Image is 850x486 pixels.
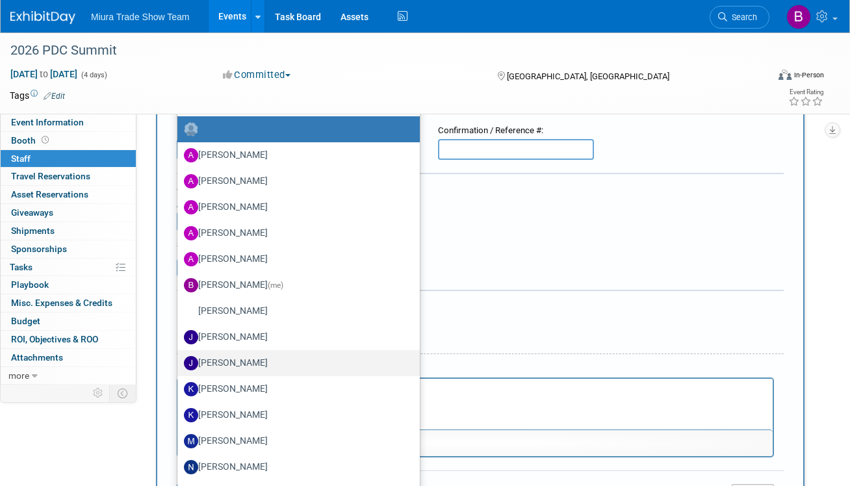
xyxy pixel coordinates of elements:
label: [PERSON_NAME] [184,145,407,166]
a: more [1,367,136,385]
td: Tags [10,89,65,102]
span: ROI, Objectives & ROO [11,334,98,344]
a: Search [710,6,769,29]
img: A.jpg [184,226,198,240]
span: Attachments [11,352,63,363]
a: Misc. Expenses & Credits [1,294,136,312]
a: Shipments [1,222,136,240]
a: Attachments [1,349,136,366]
a: ROI, Objectives & ROO [1,331,136,348]
img: B.jpg [184,278,198,292]
div: Event Rating [788,89,823,96]
label: [PERSON_NAME] [184,223,407,244]
img: A.jpg [184,200,198,214]
span: Booth not reserved yet [39,135,51,145]
label: [PERSON_NAME] [184,353,407,374]
a: Travel Reservations [1,168,136,185]
span: more [8,370,29,381]
img: J.jpg [184,356,198,370]
img: A.jpg [184,148,198,162]
span: Tasks [10,262,32,272]
img: K.jpg [184,382,198,396]
div: Event Format [704,68,824,87]
label: [PERSON_NAME] [184,301,407,322]
span: to [38,69,50,79]
label: [PERSON_NAME] [184,431,407,452]
span: Event Information [11,117,84,127]
span: [DATE] [DATE] [10,68,78,80]
span: Budget [11,316,40,326]
div: Confirmation / Reference #: [438,125,594,137]
label: [PERSON_NAME] [184,327,407,348]
div: Notes [177,363,774,376]
span: [GEOGRAPHIC_DATA], [GEOGRAPHIC_DATA] [507,71,669,81]
td: Personalize Event Tab Strip [87,385,110,402]
span: Asset Reservations [11,189,88,199]
a: Staff [1,150,136,168]
a: Sponsorships [1,240,136,258]
img: M.jpg [184,434,198,448]
img: ExhibitDay [10,11,75,24]
img: K.jpg [184,408,198,422]
div: 2026 PDC Summit [6,39,754,62]
div: Misc. Attachments & Notes [177,300,784,313]
span: Travel Reservations [11,171,90,181]
span: Giveaways [11,207,53,218]
img: A.jpg [184,174,198,188]
span: Playbook [11,279,49,290]
span: Sponsorships [11,244,67,254]
label: [PERSON_NAME] [184,405,407,426]
img: J.jpg [184,330,198,344]
a: Giveaways [1,204,136,222]
span: Miura Trade Show Team [91,12,189,22]
label: [PERSON_NAME] [184,379,407,400]
a: Playbook [1,276,136,294]
img: Format-Inperson.png [779,70,792,80]
a: Tasks [1,259,136,276]
img: A.jpg [184,252,198,266]
label: [PERSON_NAME] [184,275,407,296]
div: In-Person [793,70,824,80]
span: Misc. Expenses & Credits [11,298,112,308]
span: Search [727,12,757,22]
a: Edit [44,92,65,101]
span: Shipments [11,225,55,236]
a: Booth [1,132,136,149]
img: N.jpg [184,460,198,474]
span: Booth [11,135,51,146]
a: Asset Reservations [1,186,136,203]
iframe: Rich Text Area [178,379,773,429]
label: [PERSON_NAME] [184,197,407,218]
span: Staff [11,153,31,164]
label: [PERSON_NAME] [184,171,407,192]
img: Unassigned-User-Icon.png [184,122,198,136]
span: (4 days) [80,71,107,79]
label: [PERSON_NAME] [184,457,407,478]
a: Event Information [1,114,136,131]
button: Committed [218,68,296,82]
div: Cost: [177,184,784,196]
img: Brittany Jordan [786,5,811,29]
td: Toggle Event Tabs [110,385,136,402]
label: [PERSON_NAME] [184,249,407,270]
a: Budget [1,313,136,330]
span: (me) [268,281,283,290]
